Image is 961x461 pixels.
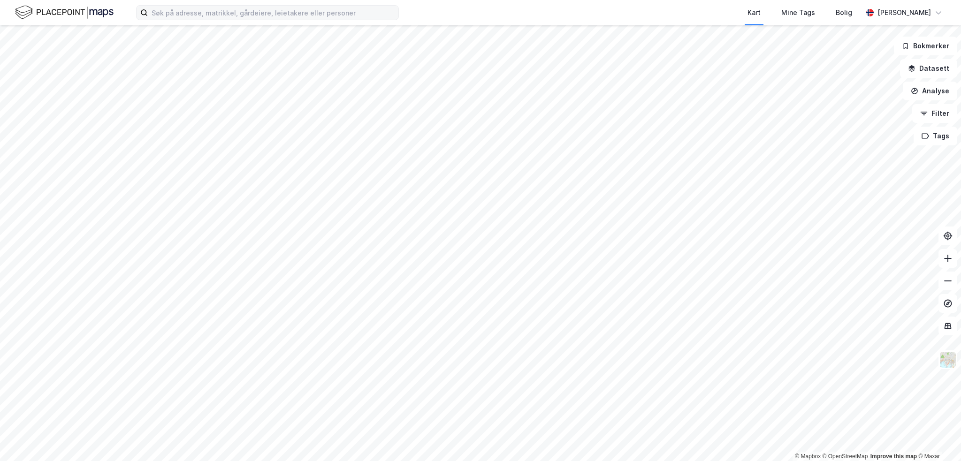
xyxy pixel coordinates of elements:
div: Bolig [836,7,852,18]
iframe: Chat Widget [914,416,961,461]
button: Analyse [903,82,957,100]
input: Søk på adresse, matrikkel, gårdeiere, leietakere eller personer [148,6,398,20]
div: Kart [747,7,761,18]
a: Improve this map [870,453,917,460]
div: Mine Tags [781,7,815,18]
a: Mapbox [795,453,821,460]
button: Datasett [900,59,957,78]
button: Bokmerker [894,37,957,55]
div: [PERSON_NAME] [877,7,931,18]
button: Tags [914,127,957,145]
img: Z [939,351,957,369]
img: logo.f888ab2527a4732fd821a326f86c7f29.svg [15,4,114,21]
div: Kontrollprogram for chat [914,416,961,461]
a: OpenStreetMap [823,453,868,460]
button: Filter [912,104,957,123]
